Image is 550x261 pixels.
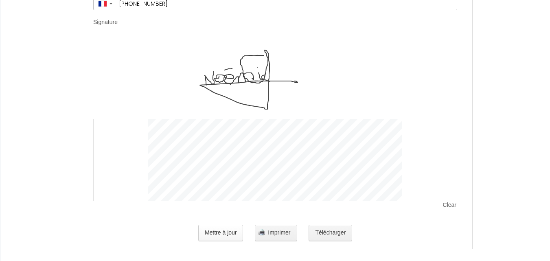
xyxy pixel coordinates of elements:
[149,37,402,119] img: signature
[309,225,352,241] button: Télécharger
[109,2,113,5] span: ▼
[268,229,290,236] span: Imprimer
[93,18,118,26] label: Signature
[443,201,457,209] span: Clear
[259,229,265,235] img: printer.png
[255,225,297,241] button: Imprimer
[198,225,243,241] button: Mettre à jour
